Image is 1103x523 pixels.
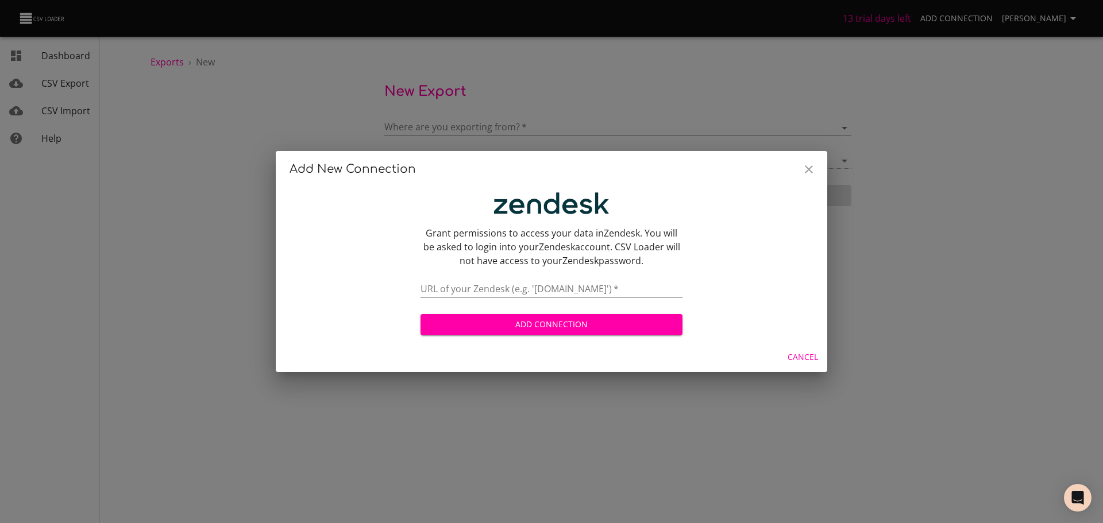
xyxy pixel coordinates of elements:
[1064,484,1092,512] div: Open Intercom Messenger
[494,192,609,215] img: logo-x4-ad0535ee0768a790af3ba1b46177b56e.png
[788,350,818,365] span: Cancel
[430,317,673,332] span: Add Connection
[421,314,682,335] button: Add Connection
[783,347,823,368] button: Cancel
[290,160,813,179] h2: Add New Connection
[795,156,823,183] button: Close
[421,226,682,268] p: Grant permissions to access your data in Zendesk . You will be asked to login into your Zendesk a...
